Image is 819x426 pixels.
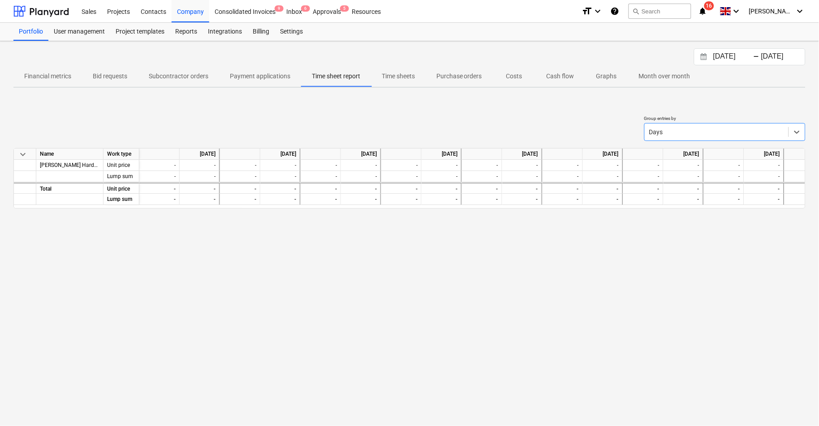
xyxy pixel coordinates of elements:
[583,183,623,194] div: -
[744,194,785,205] div: -
[93,72,127,81] p: Bid requests
[139,171,180,182] div: -
[301,171,341,182] div: -
[711,51,757,63] input: Start Date
[220,171,260,182] div: -
[422,183,462,194] div: -
[731,6,742,17] i: keyboard_arrow_down
[341,149,381,160] div: [DATE]
[422,149,462,160] div: [DATE]
[341,171,381,182] div: -
[381,160,422,171] div: -
[103,149,139,160] div: Work type
[260,183,301,194] div: -
[698,6,707,17] i: notifications
[301,160,341,171] div: -
[583,149,623,160] div: [DATE]
[341,194,381,205] div: -
[623,171,664,182] div: -
[103,171,139,182] div: Lump sum
[13,23,48,41] a: Portfolio
[664,160,704,171] div: -
[629,4,691,19] button: Search
[17,149,28,160] span: keyboard_arrow_down
[180,171,220,182] div: -
[502,160,543,171] div: -
[462,160,502,171] div: -
[422,171,462,182] div: -
[110,23,170,41] div: Project templates
[220,160,260,171] div: -
[24,72,71,81] p: Financial metrics
[260,149,301,160] div: [DATE]
[504,72,525,81] p: Costs
[704,194,744,205] div: -
[436,72,482,81] p: Purchase orders
[704,1,714,10] span: 16
[543,160,583,171] div: -
[704,171,744,182] div: -
[340,5,349,12] span: 5
[36,183,103,194] div: Total
[583,194,623,205] div: -
[754,54,759,60] div: -
[139,194,180,205] div: -
[696,52,711,62] button: Interact with the calendar and add the check-in date for your trip.
[543,183,583,194] div: -
[774,383,819,426] iframe: Chat Widget
[749,8,794,15] span: [PERSON_NAME]
[275,23,308,41] a: Settings
[644,115,806,123] p: Group entries by
[547,72,574,81] p: Cash flow
[611,6,620,17] i: Knowledge base
[103,160,139,171] div: Unit price
[180,149,220,160] div: [DATE]
[220,194,260,205] div: -
[759,51,805,63] input: End Date
[583,160,623,171] div: -
[462,183,502,194] div: -
[593,6,603,17] i: keyboard_arrow_down
[633,8,640,15] span: search
[623,183,664,194] div: -
[744,183,785,194] div: -
[180,194,220,205] div: -
[462,194,502,205] div: -
[744,149,785,160] div: [DATE]
[664,194,704,205] div: -
[312,72,360,81] p: Time sheet report
[260,160,301,171] div: -
[381,183,422,194] div: -
[639,72,690,81] p: Month over month
[422,194,462,205] div: -
[103,183,139,194] div: Unit price
[502,183,543,194] div: -
[170,23,203,41] div: Reports
[260,171,301,182] div: -
[502,149,543,160] div: [DATE]
[381,171,422,182] div: -
[744,171,785,182] div: -
[543,171,583,182] div: -
[220,183,260,194] div: -
[149,72,208,81] p: Subcontractor orders
[795,6,806,17] i: keyboard_arrow_down
[422,160,462,171] div: -
[48,23,110,41] a: User management
[301,183,341,194] div: -
[664,183,704,194] div: -
[180,160,220,171] div: -
[623,194,664,205] div: -
[341,160,381,171] div: -
[596,72,617,81] p: Graphs
[382,72,415,81] p: Time sheets
[203,23,247,41] a: Integrations
[247,23,275,41] a: Billing
[543,194,583,205] div: -
[275,5,284,12] span: 9
[301,194,341,205] div: -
